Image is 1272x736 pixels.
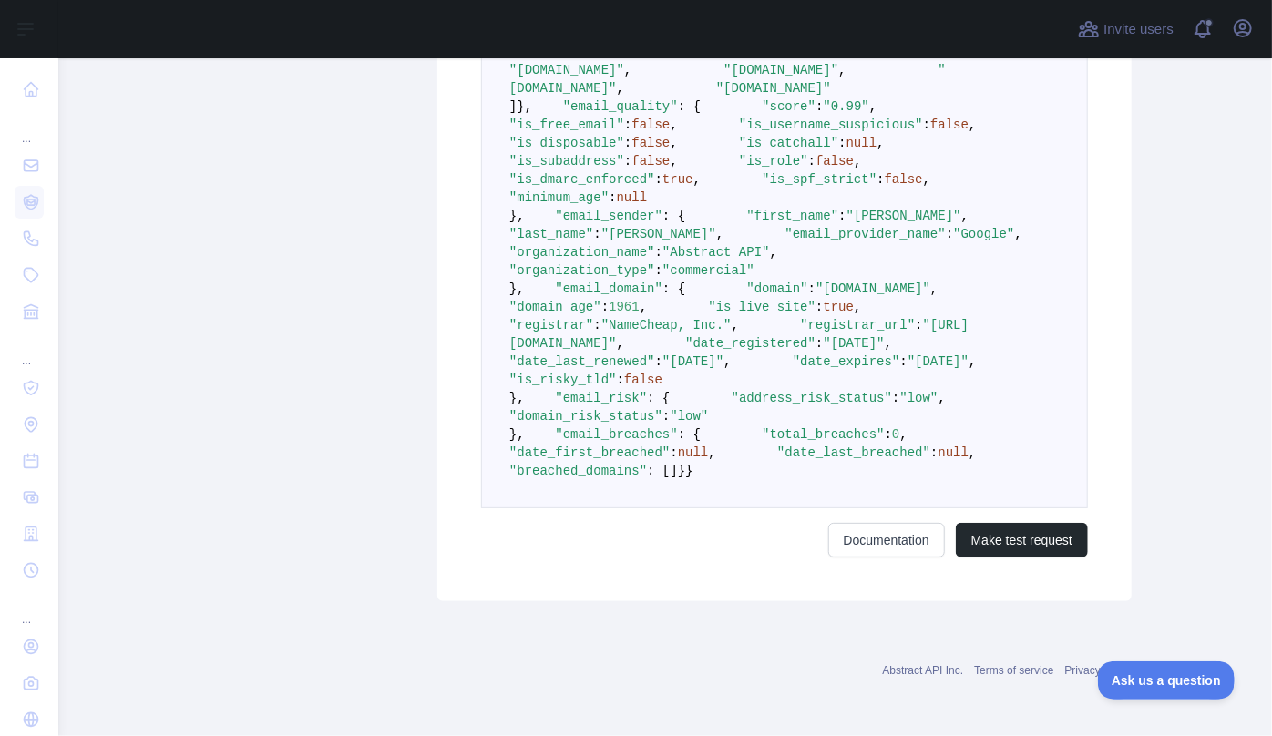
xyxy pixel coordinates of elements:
span: "date_expires" [793,354,900,369]
span: : [877,172,884,187]
span: "low" [900,391,939,405]
iframe: Toggle Customer Support [1098,661,1236,700]
span: }, [517,99,532,114]
span: "domain" [746,281,807,296]
span: "domain_age" [509,300,601,314]
span: : [655,263,662,278]
span: "date_registered" [685,336,816,351]
span: "is_subaddress" [509,154,624,169]
span: "address_risk_status" [732,391,892,405]
span: false [930,118,969,132]
span: , [877,136,884,150]
span: "organization_type" [509,263,655,278]
span: false [885,172,923,187]
span: }, [509,209,525,223]
span: "last_name" [509,227,593,241]
span: : [617,373,624,387]
span: , [869,99,877,114]
a: Privacy policy [1065,664,1132,677]
span: Invite users [1103,19,1174,40]
span: , [716,227,723,241]
span: "[PERSON_NAME]" [601,227,716,241]
span: null [939,445,969,460]
span: ] [509,99,517,114]
span: }, [509,391,525,405]
span: false [631,154,670,169]
span: : [655,354,662,369]
span: "domain_risk_status" [509,409,662,424]
span: true [824,300,855,314]
span: false [816,154,854,169]
span: "is_free_email" [509,118,624,132]
span: , [854,300,861,314]
span: "[DOMAIN_NAME]" [509,63,624,77]
span: "registrar" [509,318,593,332]
span: , [939,391,946,405]
button: Invite users [1074,15,1177,44]
span: : [946,227,953,241]
span: : [892,391,899,405]
span: "date_last_breached" [777,445,930,460]
span: : { [662,281,685,296]
span: : [662,409,670,424]
span: , [900,427,908,442]
span: true [662,172,693,187]
span: "is_role" [739,154,808,169]
span: : [624,136,631,150]
span: "NameCheap, Inc." [601,318,732,332]
span: "email_provider_name" [785,227,945,241]
div: ... [15,590,44,627]
span: "is_risky_tld" [509,373,617,387]
span: "low" [670,409,708,424]
span: , [854,154,861,169]
span: , [969,118,976,132]
span: false [631,118,670,132]
div: ... [15,332,44,368]
span: : [808,154,816,169]
span: : [609,190,616,205]
span: "score" [762,99,816,114]
span: }, [509,281,525,296]
span: , [723,354,731,369]
span: , [617,81,624,96]
span: : [593,318,600,332]
span: "date_first_breached" [509,445,670,460]
span: : { [678,427,701,442]
span: : [670,445,677,460]
span: false [624,373,662,387]
span: , [923,172,930,187]
span: , [693,172,701,187]
span: "is_dmarc_enforced" [509,172,655,187]
span: "is_catchall" [739,136,838,150]
span: "total_breaches" [762,427,884,442]
span: "[DOMAIN_NAME]" [716,81,831,96]
span: : [601,300,609,314]
span: , [838,63,846,77]
span: , [670,118,677,132]
span: "first_name" [746,209,838,223]
a: Documentation [828,523,945,557]
span: : [808,281,816,296]
span: "email_risk" [555,391,647,405]
span: "is_spf_strict" [762,172,877,187]
span: : { [678,99,701,114]
span: : [930,445,938,460]
span: , [640,300,647,314]
span: : [655,245,662,260]
span: : [900,354,908,369]
span: 1961 [609,300,640,314]
span: , [770,245,777,260]
span: , [969,445,976,460]
span: "is_username_suspicious" [739,118,923,132]
span: : [624,118,631,132]
span: : { [647,391,670,405]
span: "breached_domains" [509,464,647,478]
span: : [] [647,464,678,478]
span: , [732,318,739,332]
a: Terms of service [974,664,1053,677]
span: "email_quality" [563,99,678,114]
span: : [624,154,631,169]
span: "date_last_renewed" [509,354,655,369]
span: "[DATE]" [662,354,723,369]
span: } [678,464,685,478]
